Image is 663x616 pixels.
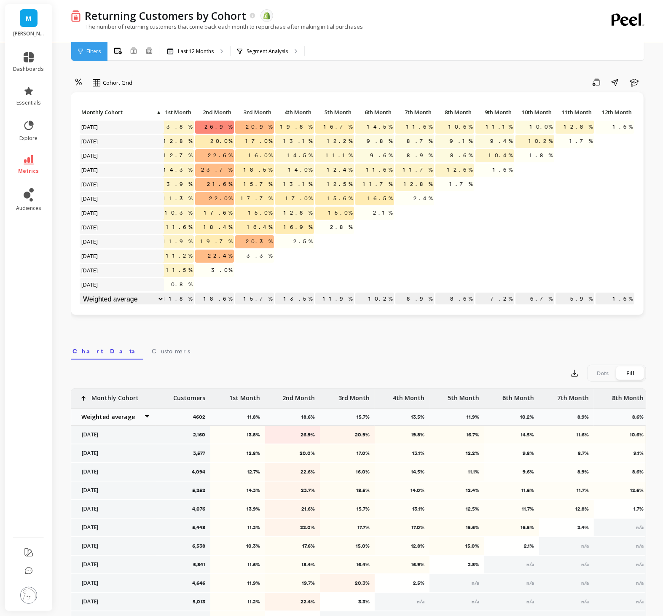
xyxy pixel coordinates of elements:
[192,487,205,494] p: 5,252
[435,506,479,512] p: 12.5%
[271,543,315,549] p: 17.6%
[568,135,594,148] span: 1.7%
[475,106,514,118] p: 9th Month
[477,109,512,116] span: 9th Month
[490,524,534,531] p: 16.5%
[245,250,274,262] span: 3.3%
[284,192,314,205] span: 17.0%
[103,79,132,87] span: Cohort Grid
[355,293,394,305] p: 10.2%
[287,164,314,176] span: 14.0%
[472,599,479,605] span: n/a
[325,506,370,512] p: 15.7%
[77,543,150,549] p: [DATE]
[192,524,205,531] p: 5,448
[338,389,370,402] p: 3rd Month
[475,293,514,305] p: 7.2%
[80,192,100,205] span: [DATE]
[380,561,424,568] p: 16.9%
[490,431,534,438] p: 14.5%
[515,293,554,305] p: 6.7%
[617,366,644,380] div: Fill
[435,487,479,494] p: 12.4%
[158,178,194,191] span: 13.9%
[77,598,150,605] p: [DATE]
[405,121,434,133] span: 11.6%
[77,580,150,586] p: [DATE]
[528,149,554,162] span: 1.8%
[317,109,352,116] span: 5th Month
[271,524,315,531] p: 22.0%
[380,431,424,438] p: 19.8%
[216,487,260,494] p: 14.3%
[206,250,234,262] span: 22.4%
[636,525,644,530] span: n/a
[325,192,354,205] span: 15.6%
[599,431,644,438] p: 10.6%
[448,149,474,162] span: 8.6%
[490,468,534,475] p: 9.6%
[545,450,589,457] p: 8.7%
[599,450,644,457] p: 9.1%
[193,414,210,420] p: 4602
[325,164,354,176] span: 12.4%
[599,487,644,494] p: 12.6%
[247,149,274,162] span: 16.0%
[596,106,634,118] p: 12th Month
[315,293,354,305] p: 11.9%
[13,66,44,73] span: dashboards
[581,543,589,549] span: n/a
[193,561,205,568] p: 5,841
[193,598,205,605] p: 5,013
[325,135,354,148] span: 12.2%
[636,580,644,586] span: n/a
[315,106,354,118] p: 5th Month
[235,106,275,119] div: Toggle SortBy
[216,450,260,457] p: 12.8%
[197,109,231,116] span: 2nd Month
[77,506,150,512] p: [DATE]
[365,135,394,148] span: 9.8%
[412,192,434,205] span: 2.4%
[77,487,150,494] p: [DATE]
[162,135,194,148] span: 12.8%
[247,414,265,420] p: 11.8%
[72,347,142,355] span: Chart Data
[526,580,534,586] span: n/a
[216,598,260,605] p: 11.2%
[155,106,194,118] p: 1st Month
[13,30,44,37] p: Martie
[216,543,260,549] p: 10.3%
[275,293,314,305] p: 13.5%
[325,543,370,549] p: 15.0%
[545,468,589,475] p: 8.9%
[162,164,194,176] span: 14.3%
[155,109,161,116] span: ▲
[282,221,314,234] span: 16.9%
[20,587,37,604] img: profile picture
[395,293,434,305] p: 8.9%
[86,48,101,55] span: Filters
[242,164,274,176] span: 18.5%
[85,8,247,23] p: Returning Customers by Cohort
[275,106,315,119] div: Toggle SortBy
[209,264,234,277] span: 3.0%
[275,106,314,118] p: 4th Month
[435,431,479,438] p: 16.7%
[239,192,274,205] span: 17.7%
[77,524,150,531] p: [DATE]
[91,389,139,402] p: Monthly Cohort
[152,347,190,355] span: Customers
[368,149,394,162] span: 9.6%
[77,431,150,438] p: [DATE]
[515,106,554,118] p: 10th Month
[556,106,594,118] p: 11th Month
[315,106,355,119] div: Toggle SortBy
[80,250,100,262] span: [DATE]
[229,389,260,402] p: 1st Month
[195,293,234,305] p: 18.6%
[155,293,194,305] p: 11.8%
[380,468,424,475] p: 14.5%
[577,414,594,420] p: 8.9%
[80,221,100,234] span: [DATE]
